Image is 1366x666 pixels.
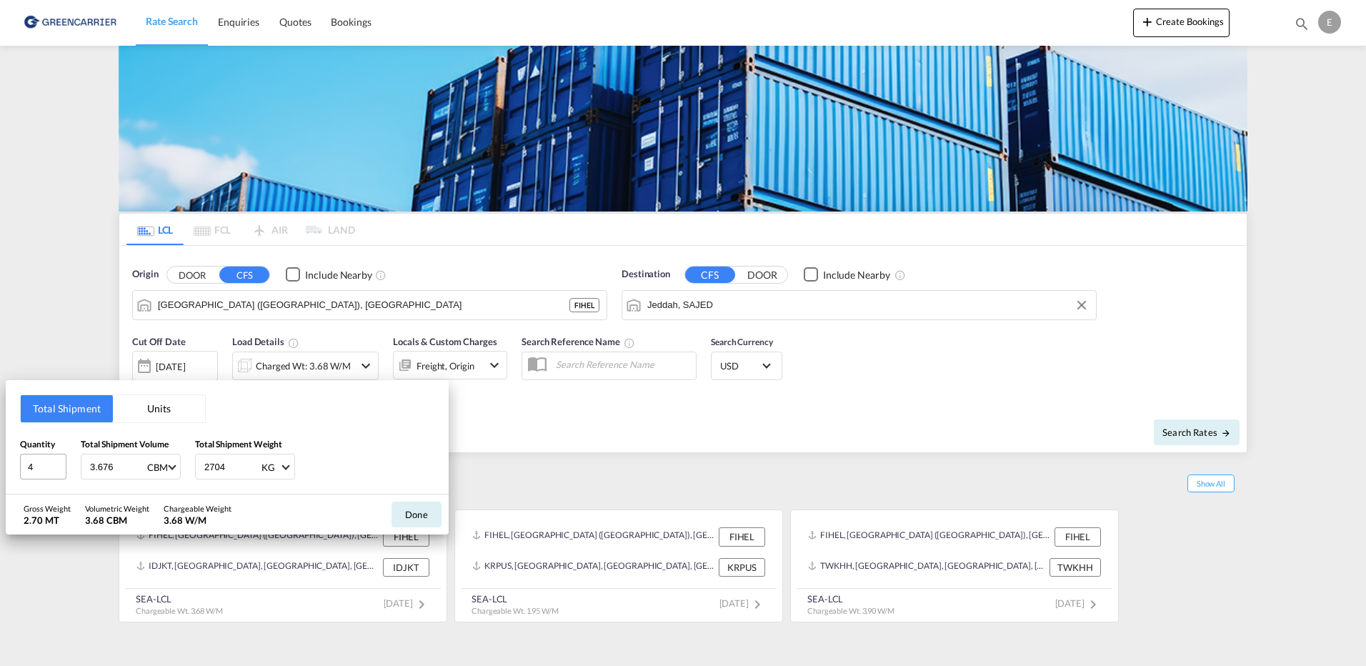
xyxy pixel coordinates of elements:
div: CBM [147,462,168,473]
div: 3.68 W/M [164,514,231,527]
span: Total Shipment Weight [195,439,282,449]
span: Total Shipment Volume [81,439,169,449]
div: KG [261,462,275,473]
button: Done [392,502,442,527]
div: Volumetric Weight [85,503,149,514]
input: Qty [20,454,66,479]
div: Chargeable Weight [164,503,231,514]
div: 3.68 CBM [85,514,149,527]
span: Quantity [20,439,55,449]
input: Enter volume [89,454,146,479]
div: 2.70 MT [24,514,71,527]
div: Gross Weight [24,503,71,514]
button: Total Shipment [21,395,113,422]
input: Enter weight [203,454,260,479]
button: Units [113,395,205,422]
